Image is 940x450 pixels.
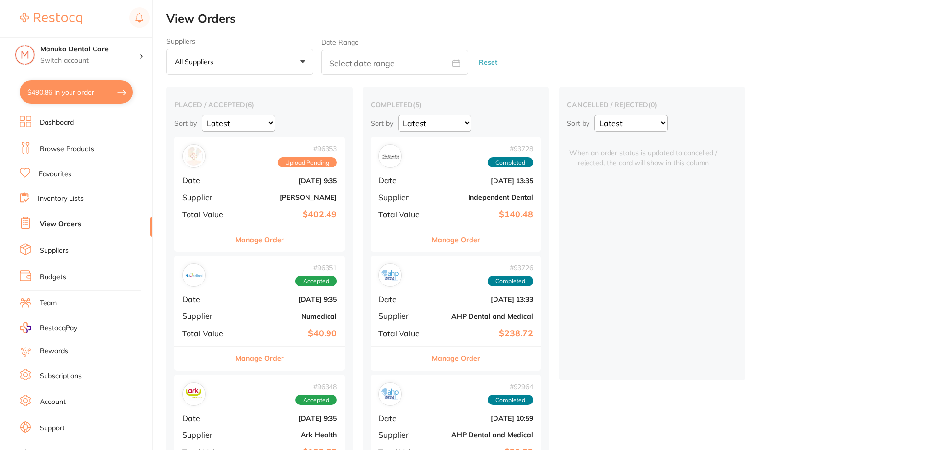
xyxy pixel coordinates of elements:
span: Total Value [182,329,231,338]
div: Henry Schein Halas#96353Upload PendingDate[DATE] 9:35Supplier[PERSON_NAME]Total Value$402.49Manag... [174,137,345,252]
input: Select date range [321,50,468,75]
a: Team [40,298,57,308]
button: Manage Order [235,347,284,370]
span: Supplier [378,193,427,202]
b: [DATE] 10:59 [435,414,533,422]
span: Upload Pending [278,157,337,168]
span: Completed [488,395,533,405]
h2: placed / accepted ( 6 ) [174,100,345,109]
b: [DATE] 9:35 [239,177,337,185]
span: Accepted [295,276,337,286]
h2: cancelled / rejected ( 0 ) [567,100,737,109]
b: [DATE] 9:35 [239,295,337,303]
a: Suppliers [40,246,69,256]
span: Date [378,414,427,423]
span: RestocqPay [40,323,77,333]
p: Sort by [567,119,589,128]
b: [DATE] 9:35 [239,414,337,422]
a: Restocq Logo [20,7,82,30]
button: Manage Order [432,347,480,370]
span: # 96348 [295,383,337,391]
b: $238.72 [435,329,533,339]
img: Restocq Logo [20,13,82,24]
a: Subscriptions [40,371,82,381]
span: Date [182,295,231,304]
span: Date [378,295,427,304]
span: Total Value [378,210,427,219]
h4: Manuka Dental Care [40,45,139,54]
span: # 93726 [488,264,533,272]
span: Date [182,176,231,185]
span: Supplier [182,311,231,320]
img: Henry Schein Halas [185,147,203,166]
span: # 96351 [295,264,337,272]
b: [PERSON_NAME] [239,193,337,201]
label: Suppliers [166,37,313,45]
span: Supplier [182,193,231,202]
label: Date Range [321,38,359,46]
h2: completed ( 5 ) [371,100,541,109]
b: AHP Dental and Medical [435,431,533,439]
p: All suppliers [175,57,217,66]
span: Completed [488,157,533,168]
span: # 92964 [488,383,533,391]
b: Ark Health [239,431,337,439]
p: Sort by [174,119,197,128]
b: $402.49 [239,210,337,220]
span: When an order status is updated to cancelled / rejected, the card will show in this column [567,137,720,167]
b: $140.48 [435,210,533,220]
b: AHP Dental and Medical [435,312,533,320]
a: Support [40,424,65,433]
span: Date [182,414,231,423]
span: Date [378,176,427,185]
span: Accepted [295,395,337,405]
img: AHP Dental and Medical [381,385,399,403]
img: Numedical [185,266,203,284]
a: Rewards [40,346,68,356]
span: # 93728 [488,145,533,153]
p: Switch account [40,56,139,66]
a: RestocqPay [20,322,77,333]
span: Total Value [378,329,427,338]
button: $490.86 in your order [20,80,133,104]
b: $40.90 [239,329,337,339]
a: Dashboard [40,118,74,128]
button: Manage Order [432,228,480,252]
button: All suppliers [166,49,313,75]
a: Inventory Lists [38,194,84,204]
img: AHP Dental and Medical [381,266,399,284]
span: # 96353 [278,145,337,153]
b: Independent Dental [435,193,533,201]
img: RestocqPay [20,322,31,333]
span: Supplier [378,311,427,320]
a: Favourites [39,169,71,179]
span: Supplier [378,430,427,439]
img: Manuka Dental Care [15,45,35,65]
span: Total Value [182,210,231,219]
b: Numedical [239,312,337,320]
img: Ark Health [185,385,203,403]
b: [DATE] 13:33 [435,295,533,303]
div: Numedical#96351AcceptedDate[DATE] 9:35SupplierNumedicalTotal Value$40.90Manage Order [174,256,345,371]
button: Reset [476,49,500,75]
p: Sort by [371,119,393,128]
a: View Orders [40,219,81,229]
a: Budgets [40,272,66,282]
b: [DATE] 13:35 [435,177,533,185]
a: Account [40,397,66,407]
button: Manage Order [235,228,284,252]
h2: View Orders [166,12,940,25]
a: Browse Products [40,144,94,154]
img: Independent Dental [381,147,399,166]
span: Supplier [182,430,231,439]
span: Completed [488,276,533,286]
